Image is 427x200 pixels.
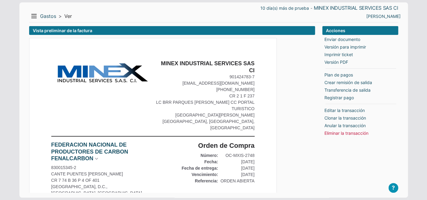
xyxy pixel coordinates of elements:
a: Versión PDF [324,59,348,65]
div: OC-MXIS-2748 [220,152,254,159]
span: Ver [64,13,72,19]
a: Transferencia de salida [324,87,371,93]
div: Vencimiento: [181,171,218,178]
div: [DATE] [220,171,254,178]
a: Editar la transacción [324,107,365,114]
a: Crear remisión de salida [324,79,372,86]
span: > [59,13,62,19]
span: - [310,6,312,10]
div: Acciones [322,26,398,35]
div: [GEOGRAPHIC_DATA], D.C., [GEOGRAPHIC_DATA], [GEOGRAPHIC_DATA] [51,184,152,196]
div: Orden de Compra [198,141,255,150]
div: 901424783-7 [155,74,255,80]
a: Registrar pago [324,94,354,101]
a: Enviar documento [324,36,360,42]
a: Eliminar la transacción [324,130,368,136]
div: Fecha de entrega: [181,165,218,171]
div: [DATE] [220,159,254,165]
div: Vista preliminar de la factura [29,26,315,35]
div: 830015345-2 [51,164,152,171]
a: 10 día(s) más de prueba [260,5,309,11]
a: Plan de pagos [324,72,353,78]
button: ? [388,183,398,193]
a: Anular la transacción [324,122,366,129]
div: [GEOGRAPHIC_DATA][PERSON_NAME] [GEOGRAPHIC_DATA], [GEOGRAPHIC_DATA], [GEOGRAPHIC_DATA] [155,112,255,131]
button: Menu [29,11,39,21]
div: MINEX INDUSTRIAL SERVICES SAS CI [155,60,255,74]
a: Imprimir ticket [324,51,353,58]
div: CR 7 74 B 36 P 4 OF 401 [51,177,152,184]
div: ORDEN ABIERTA [220,178,254,184]
div: Número: [181,152,218,159]
a: FEDERACION NACIONAL DE PRODUCTORES DE CARBON FENALCARBON [51,141,148,162]
img: Cambiar logo [51,60,150,87]
a: Gastos [40,13,56,19]
a: Versión para imprimir [324,44,366,50]
a: MINEX INDUSTRIAL SERVICES SAS CI [314,5,398,11]
div: [PHONE_NUMBER] [155,86,255,93]
div: CANTE PUENTES [PERSON_NAME] [51,171,152,177]
a: ALEJANDRA RAMIREZ RAMIREZ [366,13,401,19]
div: [DATE] [220,165,254,171]
div: CR 2 1 F 237 [155,93,255,99]
div: Referencia: [181,178,218,184]
div: LC BRR PARQUES [PERSON_NAME] CC PORTAL TURISTICO [155,99,255,112]
div: Fecha: [181,159,218,165]
a: Clonar la transacción [324,115,366,121]
div: [EMAIL_ADDRESS][DOMAIN_NAME] [155,80,255,86]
